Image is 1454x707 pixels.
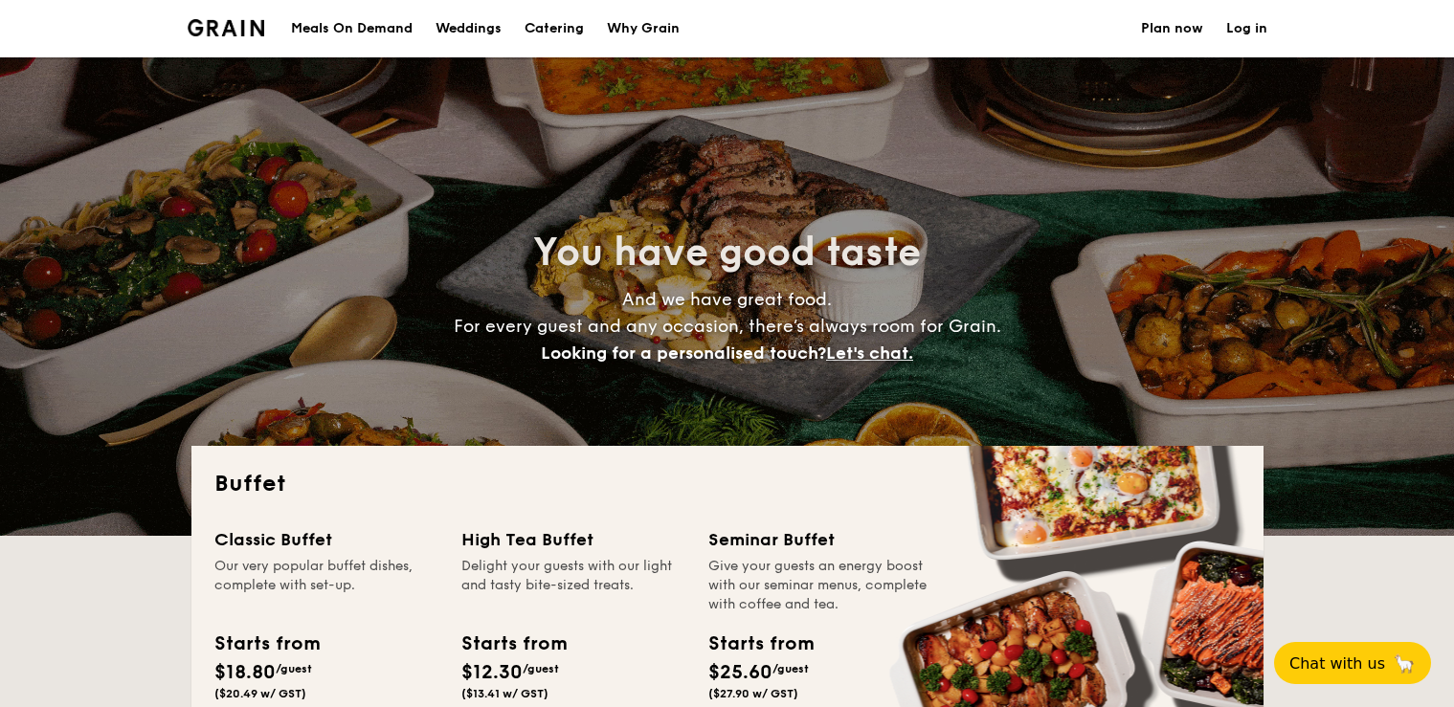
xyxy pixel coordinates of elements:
div: Starts from [708,630,813,658]
div: Seminar Buffet [708,526,932,553]
span: /guest [523,662,559,675]
span: Looking for a personalised touch? [541,342,826,364]
span: /guest [276,662,312,675]
span: ($13.41 w/ GST) [461,687,548,700]
span: Chat with us [1289,654,1385,673]
span: Let's chat. [826,342,913,364]
span: ($20.49 w/ GST) [214,687,306,700]
span: $18.80 [214,661,276,684]
div: Give your guests an energy boost with our seminar menus, complete with coffee and tea. [708,557,932,614]
span: You have good taste [533,230,921,276]
div: Classic Buffet [214,526,438,553]
span: And we have great food. For every guest and any occasion, there’s always room for Grain. [454,289,1001,364]
span: $25.60 [708,661,772,684]
div: Delight your guests with our light and tasty bite-sized treats. [461,557,685,614]
div: Starts from [214,630,319,658]
span: 🦙 [1393,652,1416,674]
div: Our very popular buffet dishes, complete with set-up. [214,557,438,614]
h2: Buffet [214,469,1241,499]
img: Grain [188,19,265,36]
span: ($27.90 w/ GST) [708,687,798,700]
div: High Tea Buffet [461,526,685,553]
button: Chat with us🦙 [1274,642,1431,684]
a: Logotype [188,19,265,36]
span: $12.30 [461,661,523,684]
div: Starts from [461,630,566,658]
span: /guest [772,662,809,675]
